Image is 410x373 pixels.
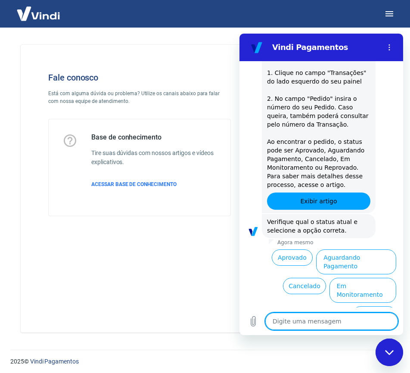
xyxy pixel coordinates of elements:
[239,34,403,335] iframe: Janela de mensagens
[113,273,157,289] button: Reprovado
[61,162,97,173] span: Exibir artigo
[90,244,157,269] button: Em Monitoramento
[28,159,131,176] a: Exibir artigo
[5,279,22,296] button: Carregar arquivo
[376,339,403,366] iframe: Botão para abrir a janela de mensagens, conversa em andamento
[30,358,79,365] a: Vindi Pagamentos
[28,185,120,200] span: Verifique qual o status atual e selecione a opção correta.
[91,149,217,167] h6: Tire suas dúvidas com nossos artigos e vídeos explicativos.
[10,357,400,366] p: 2025 ©
[91,133,217,142] h5: Base de conhecimento
[91,180,217,188] a: ACESSAR BASE DE CONHECIMENTO
[91,181,177,187] span: ACESSAR BASE DE CONHECIMENTO
[77,216,157,241] button: Aguardando Pagamento
[10,0,66,27] img: Vindi
[38,205,74,212] p: Agora mesmo
[48,72,231,83] h4: Fale conosco
[48,90,231,105] p: Está com alguma dúvida ou problema? Utilize os canais abaixo para falar com nossa equipe de atend...
[43,244,86,261] button: Cancelado
[32,216,74,232] button: Aprovado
